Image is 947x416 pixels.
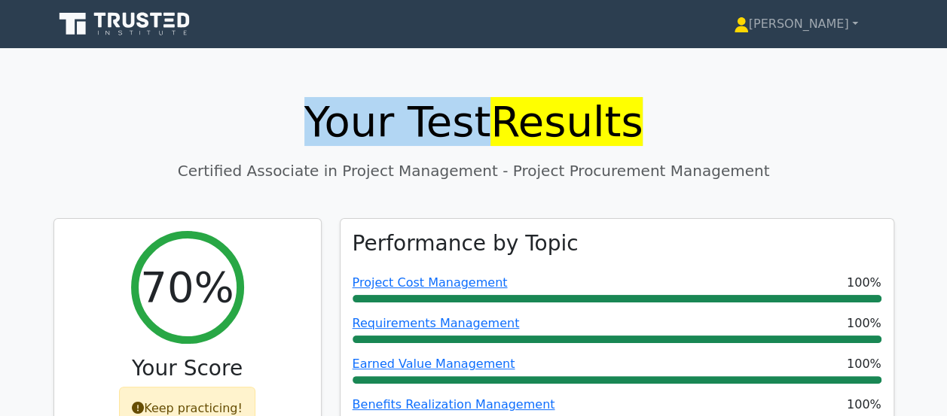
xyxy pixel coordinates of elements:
h3: Your Score [66,356,309,381]
a: Requirements Management [353,316,520,330]
a: Earned Value Management [353,357,515,371]
msreadoutspan: Your Test [304,97,643,146]
span: 100% [847,314,881,332]
h2: 70% [140,262,234,312]
span: 100% [847,355,881,373]
a: Project Cost Management [353,275,508,290]
msreadoutspan: Results [490,97,643,146]
a: Benefits Realization Management [353,397,555,411]
span: 100% [847,396,881,414]
span: 100% [847,274,881,292]
h3: Performance by Topic [353,231,579,257]
p: Certified Associate in Project Management - Project Procurement Management [53,159,894,182]
a: [PERSON_NAME] [698,9,894,39]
